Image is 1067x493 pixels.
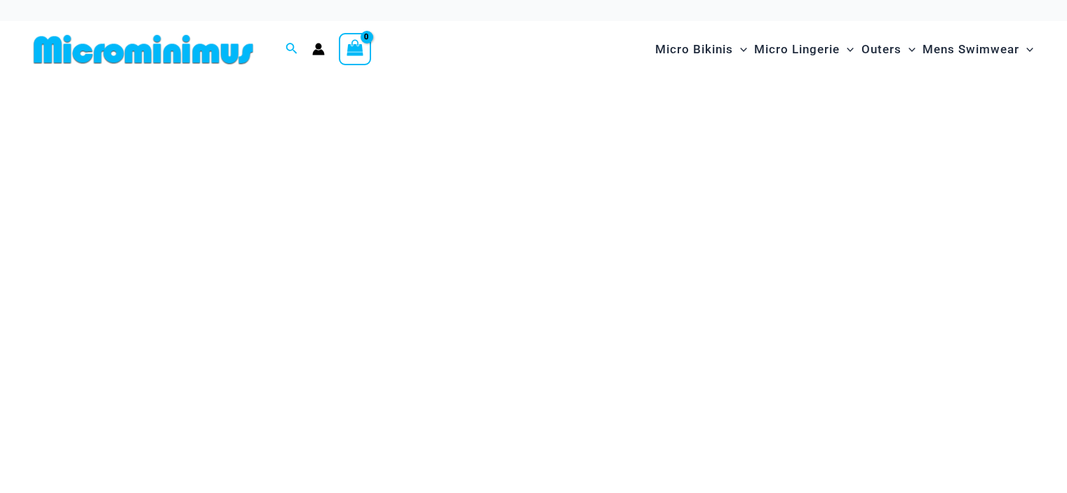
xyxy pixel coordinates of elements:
[655,32,733,67] span: Micro Bikinis
[339,33,371,65] a: View Shopping Cart, empty
[1019,32,1033,67] span: Menu Toggle
[751,28,857,71] a: Micro LingerieMenu ToggleMenu Toggle
[733,32,747,67] span: Menu Toggle
[650,26,1039,73] nav: Site Navigation
[861,32,901,67] span: Outers
[858,28,919,71] a: OutersMenu ToggleMenu Toggle
[28,34,259,65] img: MM SHOP LOGO FLAT
[754,32,840,67] span: Micro Lingerie
[286,41,298,58] a: Search icon link
[922,32,1019,67] span: Mens Swimwear
[901,32,915,67] span: Menu Toggle
[840,32,854,67] span: Menu Toggle
[919,28,1037,71] a: Mens SwimwearMenu ToggleMenu Toggle
[312,43,325,55] a: Account icon link
[652,28,751,71] a: Micro BikinisMenu ToggleMenu Toggle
